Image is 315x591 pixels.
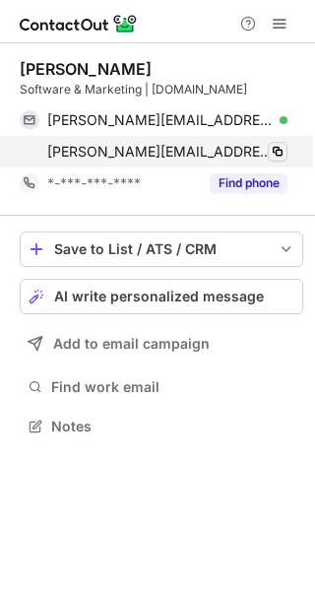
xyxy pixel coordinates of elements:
img: ContactOut v5.3.10 [20,12,138,35]
span: [PERSON_NAME][EMAIL_ADDRESS][PERSON_NAME][DOMAIN_NAME] [47,143,273,161]
span: [PERSON_NAME][EMAIL_ADDRESS][DOMAIN_NAME] [47,111,273,129]
span: Find work email [51,378,295,396]
button: Reveal Button [210,173,287,193]
div: Save to List / ATS / CRM [54,241,269,257]
button: AI write personalized message [20,279,303,314]
span: Add to email campaign [53,336,210,352]
div: [PERSON_NAME] [20,59,152,79]
span: AI write personalized message [54,289,264,304]
button: Find work email [20,373,303,401]
button: Add to email campaign [20,326,303,361]
span: Notes [51,418,295,435]
button: save-profile-one-click [20,231,303,267]
button: Notes [20,413,303,440]
div: Software & Marketing | [DOMAIN_NAME] [20,81,303,98]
